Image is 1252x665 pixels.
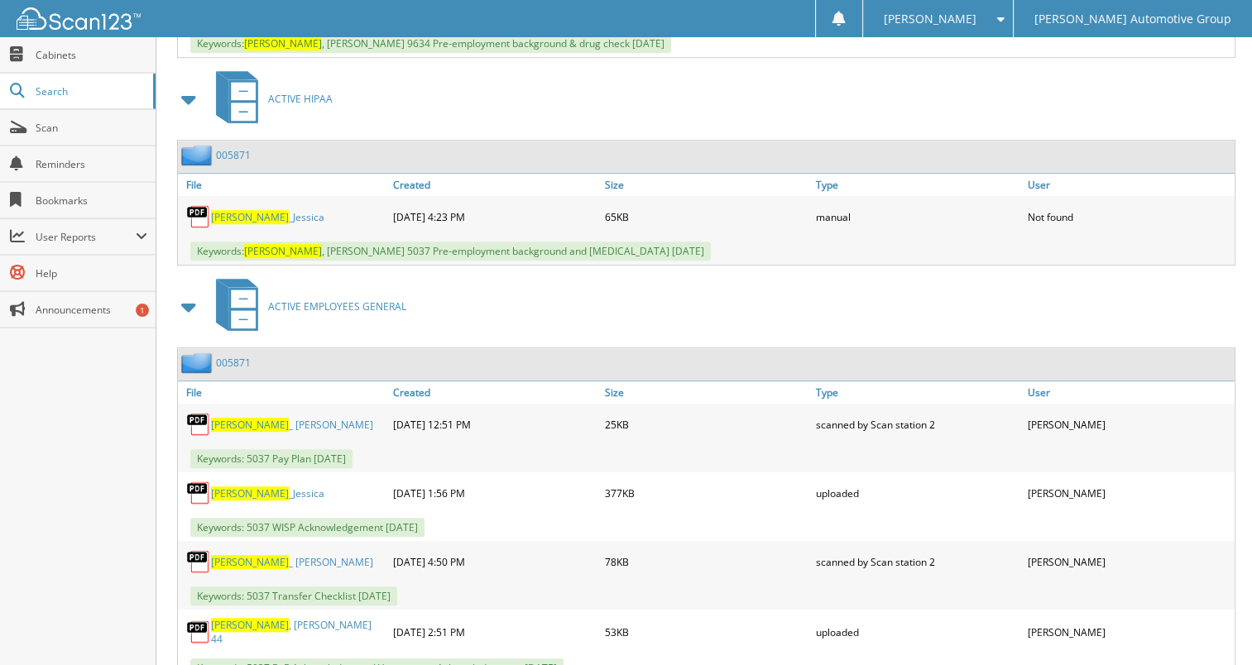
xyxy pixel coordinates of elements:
span: Help [36,266,147,280]
span: [PERSON_NAME] [211,418,289,432]
img: folder2.png [181,145,216,165]
a: 005871 [216,356,251,370]
a: [PERSON_NAME], [PERSON_NAME] 44 [211,618,385,646]
img: scan123-logo-white.svg [17,7,141,30]
div: [DATE] 2:51 PM [389,614,600,650]
span: Reminders [36,157,147,171]
div: 377KB [601,476,812,510]
div: 65KB [601,200,812,233]
div: Not found [1024,200,1235,233]
span: [PERSON_NAME] [211,618,289,632]
span: ACTIVE HIPAA [268,92,333,106]
span: Cabinets [36,48,147,62]
span: Keywords: , [PERSON_NAME] 5037 Pre-employment background and [MEDICAL_DATA] [DATE] [190,242,711,261]
a: File [178,381,389,404]
span: ACTIVE EMPLOYEES GENERAL [268,299,406,313]
a: ACTIVE EMPLOYEES GENERAL [206,274,406,339]
span: [PERSON_NAME] [211,210,289,224]
span: User Reports [36,230,136,244]
div: [PERSON_NAME] [1024,408,1235,441]
a: [PERSON_NAME]_ [PERSON_NAME] [211,418,373,432]
img: PDF.png [186,620,211,644]
img: PDF.png [186,412,211,437]
span: Scan [36,121,147,135]
div: [DATE] 1:56 PM [389,476,600,510]
span: Keywords: 5037 Pay Plan [DATE] [190,449,353,468]
a: Created [389,174,600,196]
span: [PERSON_NAME] [244,244,322,258]
a: [PERSON_NAME]_ [PERSON_NAME] [211,555,373,569]
img: PDF.png [186,481,211,505]
a: [PERSON_NAME]_Jessica [211,486,324,500]
div: uploaded [812,614,1023,650]
span: Keywords: 5037 WISP Acknowledgement [DATE] [190,518,425,537]
a: [PERSON_NAME]_Jessica [211,210,324,224]
div: scanned by Scan station 2 [812,545,1023,578]
div: 1 [136,304,149,317]
a: ACTIVE HIPAA [206,66,333,132]
iframe: Chat Widget [1169,586,1252,665]
span: Search [36,84,145,98]
div: [DATE] 4:23 PM [389,200,600,233]
span: [PERSON_NAME] [884,14,976,24]
a: Type [812,381,1023,404]
a: Size [601,381,812,404]
img: PDF.png [186,549,211,574]
span: Keywords: , [PERSON_NAME] 9634 Pre-employment background & drug check [DATE] [190,34,671,53]
div: [DATE] 4:50 PM [389,545,600,578]
a: Created [389,381,600,404]
div: scanned by Scan station 2 [812,408,1023,441]
div: uploaded [812,476,1023,510]
a: File [178,174,389,196]
a: 005871 [216,148,251,162]
span: [PERSON_NAME] [211,555,289,569]
div: [PERSON_NAME] [1024,476,1235,510]
span: Keywords: 5037 Transfer Checklist [DATE] [190,586,397,605]
img: PDF.png [186,204,211,229]
span: Announcements [36,303,147,317]
a: User [1024,174,1235,196]
div: [PERSON_NAME] [1024,545,1235,578]
div: 25KB [601,408,812,441]
div: [DATE] 12:51 PM [389,408,600,441]
div: [PERSON_NAME] [1024,614,1235,650]
img: folder2.png [181,352,216,373]
span: [PERSON_NAME] [244,36,322,50]
div: 53KB [601,614,812,650]
span: Bookmarks [36,194,147,208]
a: Size [601,174,812,196]
a: Type [812,174,1023,196]
a: User [1024,381,1235,404]
div: manual [812,200,1023,233]
span: [PERSON_NAME] Automotive Group [1034,14,1231,24]
span: [PERSON_NAME] [211,486,289,500]
div: 78KB [601,545,812,578]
